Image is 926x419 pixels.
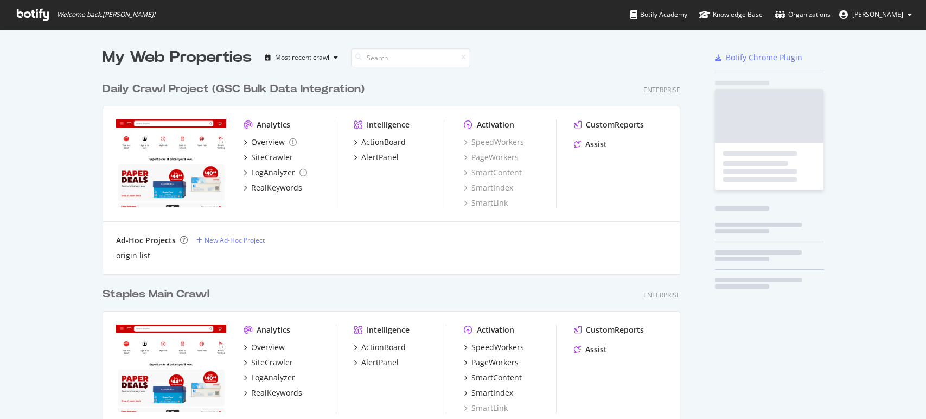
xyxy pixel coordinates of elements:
[464,342,524,353] a: SpeedWorkers
[251,167,295,178] div: LogAnalyzer
[116,325,226,412] img: staples.com
[244,137,297,148] a: Overview
[103,81,365,97] div: Daily Crawl Project (GSC Bulk Data Integration)
[477,325,514,335] div: Activation
[205,236,265,245] div: New Ad-Hoc Project
[354,342,406,353] a: ActionBoard
[361,152,399,163] div: AlertPanel
[643,290,680,300] div: Enterprise
[244,388,302,398] a: RealKeywords
[643,85,680,94] div: Enterprise
[116,119,226,207] img: staples.com
[574,139,607,150] a: Assist
[464,403,508,414] a: SmartLink
[726,52,802,63] div: Botify Chrome Plugin
[586,119,644,130] div: CustomReports
[574,344,607,355] a: Assist
[852,10,903,19] span: Taylor Brantley
[251,152,293,163] div: SiteCrawler
[361,137,406,148] div: ActionBoard
[354,357,399,368] a: AlertPanel
[351,48,470,67] input: Search
[715,52,802,63] a: Botify Chrome Plugin
[244,152,293,163] a: SiteCrawler
[244,342,285,353] a: Overview
[471,357,519,368] div: PageWorkers
[471,342,524,353] div: SpeedWorkers
[354,152,399,163] a: AlertPanel
[103,287,214,302] a: Staples Main Crawl
[831,6,921,23] button: [PERSON_NAME]
[464,182,513,193] a: SmartIndex
[257,325,290,335] div: Analytics
[251,372,295,383] div: LogAnalyzer
[196,236,265,245] a: New Ad-Hoc Project
[367,325,410,335] div: Intelligence
[477,119,514,130] div: Activation
[257,119,290,130] div: Analytics
[775,9,831,20] div: Organizations
[464,167,522,178] a: SmartContent
[574,325,644,335] a: CustomReports
[464,152,519,163] a: PageWorkers
[630,9,687,20] div: Botify Academy
[585,344,607,355] div: Assist
[251,182,302,193] div: RealKeywords
[585,139,607,150] div: Assist
[275,54,329,61] div: Most recent crawl
[260,49,342,66] button: Most recent crawl
[574,119,644,130] a: CustomReports
[464,357,519,368] a: PageWorkers
[251,357,293,368] div: SiteCrawler
[244,167,307,178] a: LogAnalyzer
[251,388,302,398] div: RealKeywords
[354,137,406,148] a: ActionBoard
[586,325,644,335] div: CustomReports
[699,9,763,20] div: Knowledge Base
[244,372,295,383] a: LogAnalyzer
[244,357,293,368] a: SiteCrawler
[103,81,369,97] a: Daily Crawl Project (GSC Bulk Data Integration)
[103,287,209,302] div: Staples Main Crawl
[251,137,285,148] div: Overview
[57,10,155,19] span: Welcome back, [PERSON_NAME] !
[244,182,302,193] a: RealKeywords
[367,119,410,130] div: Intelligence
[464,372,522,383] a: SmartContent
[464,388,513,398] a: SmartIndex
[103,47,252,68] div: My Web Properties
[116,250,150,261] a: origin list
[464,198,508,208] a: SmartLink
[116,235,176,246] div: Ad-Hoc Projects
[361,357,399,368] div: AlertPanel
[251,342,285,353] div: Overview
[361,342,406,353] div: ActionBoard
[471,372,522,383] div: SmartContent
[471,388,513,398] div: SmartIndex
[464,137,524,148] a: SpeedWorkers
